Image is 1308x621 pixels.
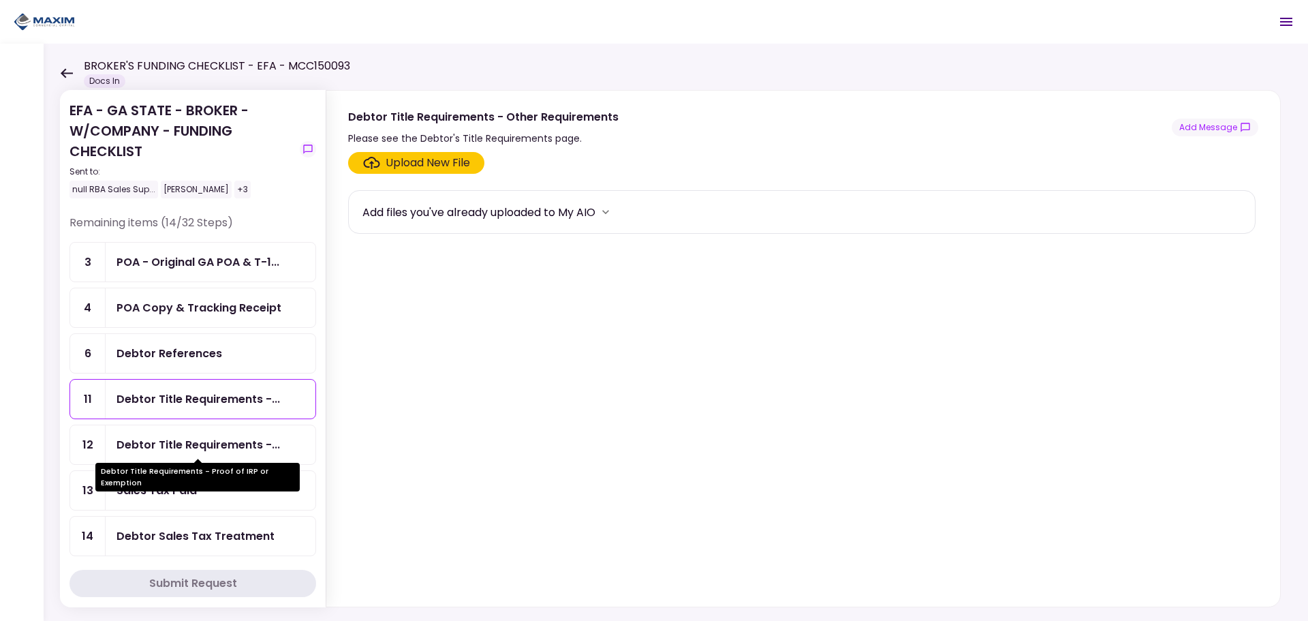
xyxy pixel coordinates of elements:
[69,570,316,597] button: Submit Request
[300,141,316,157] button: show-messages
[69,166,294,178] div: Sent to:
[69,242,316,282] a: 3POA - Original GA POA & T-146 (Received in house)
[69,516,316,556] a: 14Debtor Sales Tax Treatment
[348,130,619,147] div: Please see the Debtor's Title Requirements page.
[116,254,279,271] div: POA - Original GA POA & T-146 (Received in house)
[348,152,484,174] span: Click here to upload the required document
[70,471,106,510] div: 13
[69,100,294,198] div: EFA - GA STATE - BROKER - W/COMPANY - FUNDING CHECKLIST
[386,155,470,171] div: Upload New File
[149,575,237,592] div: Submit Request
[70,243,106,282] div: 3
[116,391,280,408] div: Debtor Title Requirements - Other Requirements
[234,181,251,198] div: +3
[69,425,316,465] a: 12Debtor Title Requirements - Proof of IRP or Exemption
[69,288,316,328] a: 4POA Copy & Tracking Receipt
[95,463,300,491] div: Debtor Title Requirements - Proof of IRP or Exemption
[14,12,75,32] img: Partner icon
[84,58,350,74] h1: BROKER'S FUNDING CHECKLIST - EFA - MCC150093
[348,108,619,125] div: Debtor Title Requirements - Other Requirements
[70,334,106,373] div: 6
[116,299,281,316] div: POA Copy & Tracking Receipt
[70,380,106,419] div: 11
[69,181,158,198] div: null RBA Sales Sup...
[116,528,275,545] div: Debtor Sales Tax Treatment
[69,470,316,511] a: 13Sales Tax Paid
[69,379,316,419] a: 11Debtor Title Requirements - Other Requirements
[70,288,106,327] div: 4
[326,90,1281,607] div: Debtor Title Requirements - Other RequirementsPlease see the Debtor's Title Requirements page.sho...
[116,345,222,362] div: Debtor References
[70,425,106,464] div: 12
[69,333,316,374] a: 6Debtor References
[1172,119,1258,136] button: show-messages
[161,181,232,198] div: [PERSON_NAME]
[362,204,595,221] div: Add files you've already uploaded to My AIO
[69,215,316,242] div: Remaining items (14/32 Steps)
[595,202,616,222] button: more
[116,436,280,453] div: Debtor Title Requirements - Proof of IRP or Exemption
[1270,5,1303,38] button: Open menu
[84,74,125,88] div: Docs In
[70,517,106,556] div: 14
